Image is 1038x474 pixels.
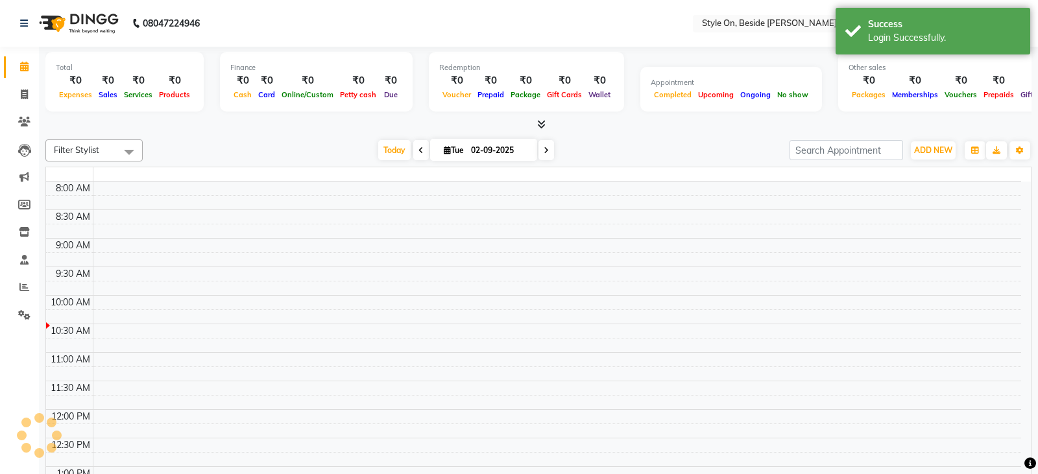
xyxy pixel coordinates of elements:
input: Search Appointment [790,140,903,160]
div: 9:00 AM [53,239,93,252]
div: Finance [230,62,402,73]
span: ADD NEW [914,145,952,155]
span: Card [255,90,278,99]
span: Prepaids [980,90,1017,99]
button: ADD NEW [911,141,956,160]
span: Filter Stylist [54,145,99,155]
div: ₹0 [230,73,255,88]
div: ₹0 [95,73,121,88]
div: 12:30 PM [49,438,93,452]
div: 10:00 AM [48,296,93,309]
span: Petty cash [337,90,380,99]
div: ₹0 [980,73,1017,88]
span: Vouchers [941,90,980,99]
div: 9:30 AM [53,267,93,281]
div: ₹0 [56,73,95,88]
span: Products [156,90,193,99]
div: ₹0 [474,73,507,88]
div: ₹0 [337,73,380,88]
span: Wallet [585,90,614,99]
span: Completed [651,90,695,99]
input: 2025-09-02 [467,141,532,160]
div: ₹0 [380,73,402,88]
div: 8:30 AM [53,210,93,224]
span: Packages [849,90,889,99]
div: Redemption [439,62,614,73]
span: Online/Custom [278,90,337,99]
div: ₹0 [585,73,614,88]
span: Ongoing [737,90,774,99]
span: Voucher [439,90,474,99]
div: Success [868,18,1020,31]
div: ₹0 [121,73,156,88]
img: logo [33,5,122,41]
div: 10:30 AM [48,324,93,338]
span: Tue [441,145,467,155]
div: Total [56,62,193,73]
span: Gift Cards [544,90,585,99]
div: 12:00 PM [49,410,93,423]
div: ₹0 [849,73,889,88]
span: Package [507,90,544,99]
span: Prepaid [474,90,507,99]
div: ₹0 [156,73,193,88]
div: ₹0 [889,73,941,88]
div: Login Successfully. [868,31,1020,45]
span: Expenses [56,90,95,99]
span: Cash [230,90,255,99]
div: ₹0 [278,73,337,88]
div: ₹0 [941,73,980,88]
span: Due [381,90,401,99]
div: ₹0 [544,73,585,88]
div: 11:30 AM [48,381,93,395]
span: Upcoming [695,90,737,99]
span: No show [774,90,812,99]
span: Memberships [889,90,941,99]
div: ₹0 [255,73,278,88]
div: ₹0 [439,73,474,88]
div: Appointment [651,77,812,88]
span: Today [378,140,411,160]
span: Sales [95,90,121,99]
div: ₹0 [507,73,544,88]
b: 08047224946 [143,5,200,41]
div: 8:00 AM [53,182,93,195]
span: Services [121,90,156,99]
div: 11:00 AM [48,353,93,366]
